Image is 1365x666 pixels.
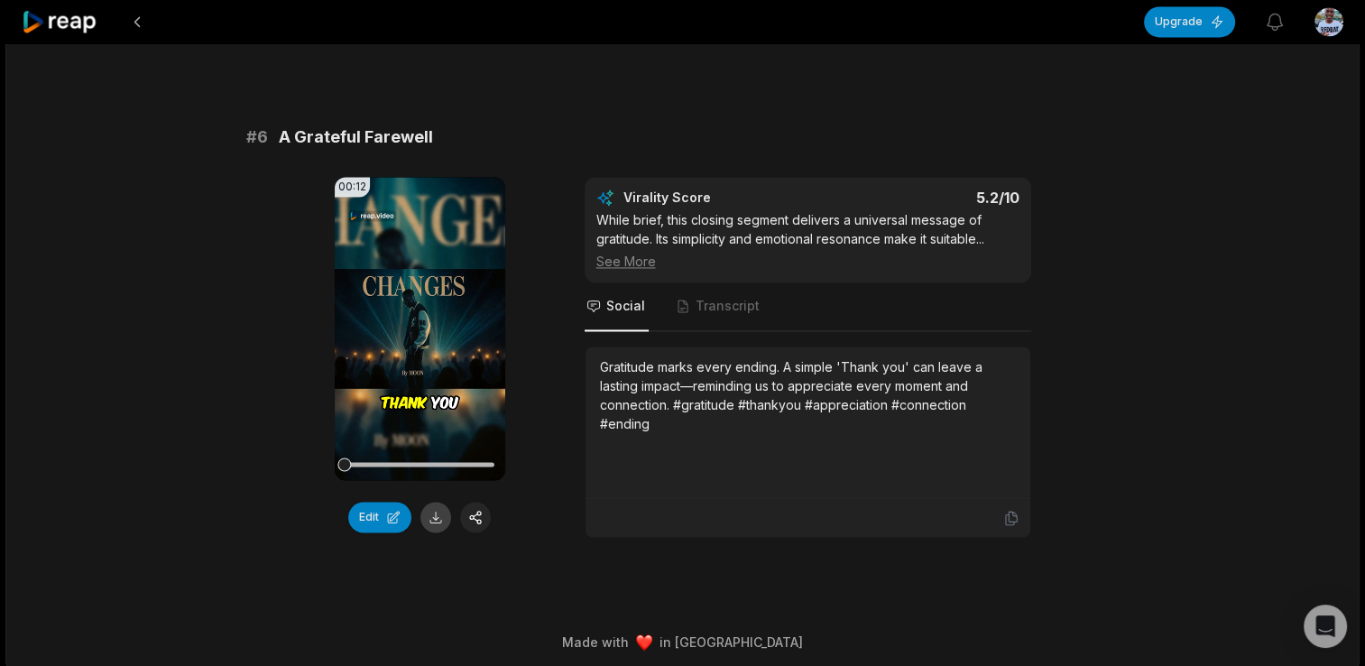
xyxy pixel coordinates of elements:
[23,633,1342,652] div: Made with in [GEOGRAPHIC_DATA]
[600,357,1016,433] div: Gratitude marks every ending. A simple 'Thank you' can leave a lasting impact—reminding us to app...
[636,634,652,651] img: heart emoji
[246,125,268,150] span: # 6
[1144,6,1235,37] button: Upgrade
[335,177,505,480] video: Your browser does not support mp4 format.
[825,189,1019,207] div: 5.2 /10
[606,297,645,315] span: Social
[279,125,433,150] span: A Grateful Farewell
[348,502,411,532] button: Edit
[696,297,760,315] span: Transcript
[1304,605,1347,648] div: Open Intercom Messenger
[596,252,1019,271] div: See More
[585,282,1031,331] nav: Tabs
[623,189,817,207] div: Virality Score
[596,210,1019,271] div: While brief, this closing segment delivers a universal message of gratitude. Its simplicity and e...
